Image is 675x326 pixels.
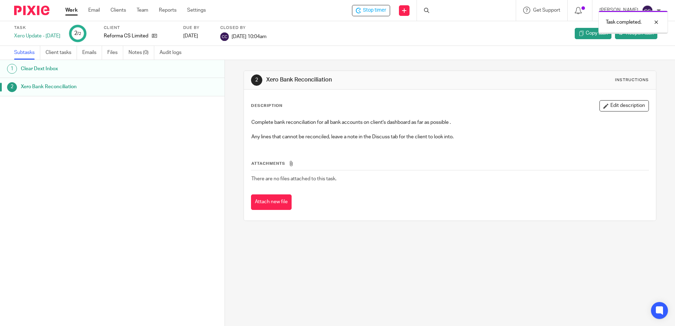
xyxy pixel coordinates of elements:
[46,46,77,60] a: Client tasks
[251,74,262,86] div: 2
[251,103,282,109] p: Description
[7,82,17,92] div: 2
[232,34,267,39] span: [DATE] 10:04am
[220,25,267,31] label: Closed by
[251,119,648,126] p: Complete bank reconciliation for all bank accounts on client's dashboard as far as possible .
[159,7,177,14] a: Reports
[615,77,649,83] div: Instructions
[107,46,123,60] a: Files
[160,46,187,60] a: Audit logs
[642,5,653,16] img: svg%3E
[82,46,102,60] a: Emails
[599,100,649,111] button: Edit description
[266,76,465,84] h1: Xero Bank Reconciliation
[110,7,126,14] a: Clients
[187,7,206,14] a: Settings
[606,19,641,26] p: Task completed.
[251,133,648,140] p: Any lines that cannot be reconciled, leave a note in the Discuss tab for the client to look into.
[77,32,81,36] small: /2
[220,32,229,41] img: svg%3E
[251,194,292,210] button: Attach new file
[7,64,17,74] div: 1
[251,162,285,165] span: Attachments
[352,5,390,16] div: Reforma CS Limited - Xero Update - Monday
[14,32,60,40] div: Xero Update - [DATE]
[183,25,211,31] label: Due by
[104,25,174,31] label: Client
[14,25,60,31] label: Task
[21,81,152,92] h1: Xero Bank Reconciliation
[14,6,49,15] img: Pixie
[251,176,336,181] span: There are no files attached to this task.
[65,7,78,14] a: Work
[104,32,148,40] p: Reforma CS Limited
[21,64,152,74] h1: Clear Dext Inbox
[183,32,211,40] div: [DATE]
[129,46,154,60] a: Notes (0)
[14,46,40,60] a: Subtasks
[88,7,100,14] a: Email
[74,29,81,37] div: 2
[137,7,148,14] a: Team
